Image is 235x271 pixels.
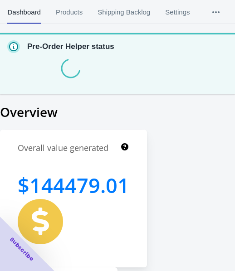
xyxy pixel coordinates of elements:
p: Pre-Order Helper status [27,41,114,52]
span: $ [18,171,29,199]
h1: 144479.01 [18,171,129,199]
span: Dashboard [7,0,41,24]
button: More tabs [197,0,235,24]
h1: Overall value generated [18,142,108,154]
span: Subscribe [8,236,35,263]
span: Products [55,0,83,24]
span: Shipping Backlog [98,0,151,24]
span: Settings [165,0,190,24]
